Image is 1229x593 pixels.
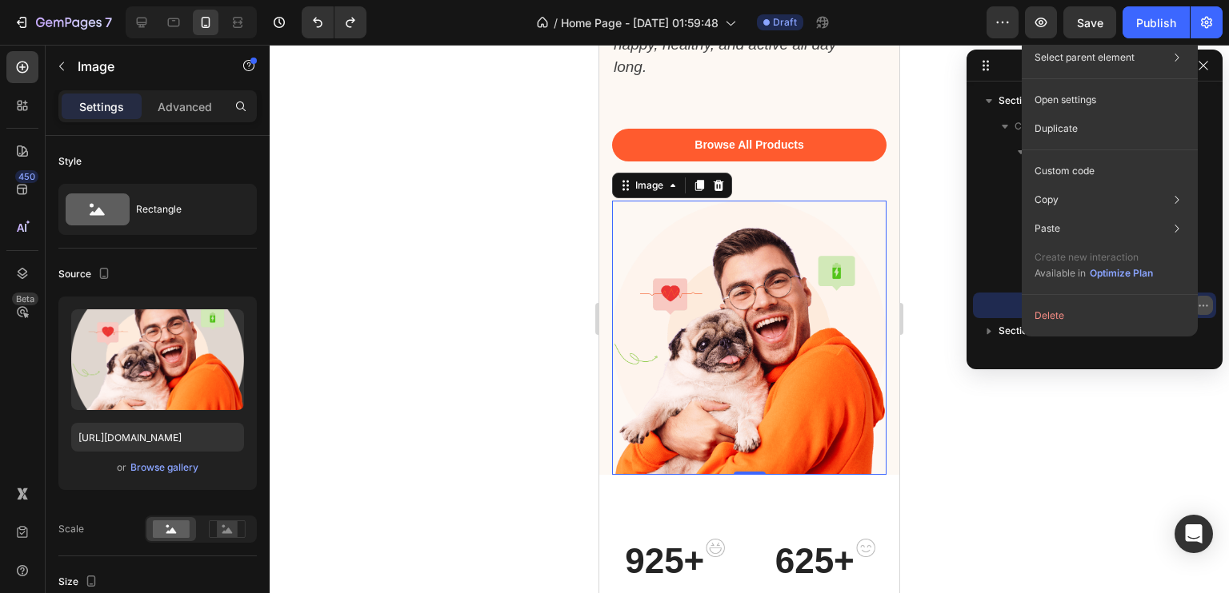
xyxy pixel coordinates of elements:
span: Save [1077,16,1103,30]
p: Duplicate [1035,121,1078,136]
p: Very Satisfied [26,547,105,564]
div: Source [58,264,114,285]
img: Alt Image [106,494,126,512]
p: Advanced [158,98,212,115]
button: Browse gallery [130,460,199,476]
button: Save [1063,6,1116,38]
div: Browse All Products [95,92,204,109]
p: 625+ [176,495,255,538]
p: Open settings [1035,93,1096,107]
div: Open Intercom Messenger [1175,515,1213,553]
span: or [117,458,126,477]
div: Style [58,154,82,169]
img: Alt Image [257,494,276,512]
span: Home Page - [DATE] 01:59:48 [561,14,719,31]
p: Create new interaction [1035,249,1154,265]
button: 7 [6,6,119,38]
div: 450 [15,170,38,183]
div: Undo/Redo [302,6,366,38]
p: Satisfied [176,547,255,564]
p: Select parent element [1035,50,1135,65]
div: Beta [12,293,38,305]
span: Section 1 [999,93,1039,109]
span: Section 3 [999,348,1042,364]
input: https://example.com/image.jpg [71,423,244,452]
button: Browse All Products [13,84,287,117]
div: Scale [58,522,84,536]
div: Browse gallery [130,460,198,475]
div: Image [33,133,67,148]
button: Publish [1123,6,1190,38]
iframe: Design area [599,45,899,593]
img: preview-image [71,309,244,410]
span: Draft [773,15,797,30]
span: / [554,14,558,31]
p: Settings [79,98,124,115]
div: Optimize Plan [1090,266,1153,281]
p: 925+ [26,495,105,538]
span: Section 2 [999,323,1041,339]
p: Paste [1035,221,1060,236]
div: Publish [1136,14,1176,31]
p: Custom code [1035,164,1095,178]
img: Alt Image [13,156,287,430]
button: Delete [1028,301,1191,330]
div: Rectangle [136,191,234,228]
p: Image [78,57,214,76]
button: Optimize Plan [1089,265,1154,281]
span: Column [1015,118,1050,134]
p: Copy [1035,193,1059,207]
span: Available in [1035,267,1086,279]
p: 7 [105,13,112,32]
div: Size [58,571,101,593]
